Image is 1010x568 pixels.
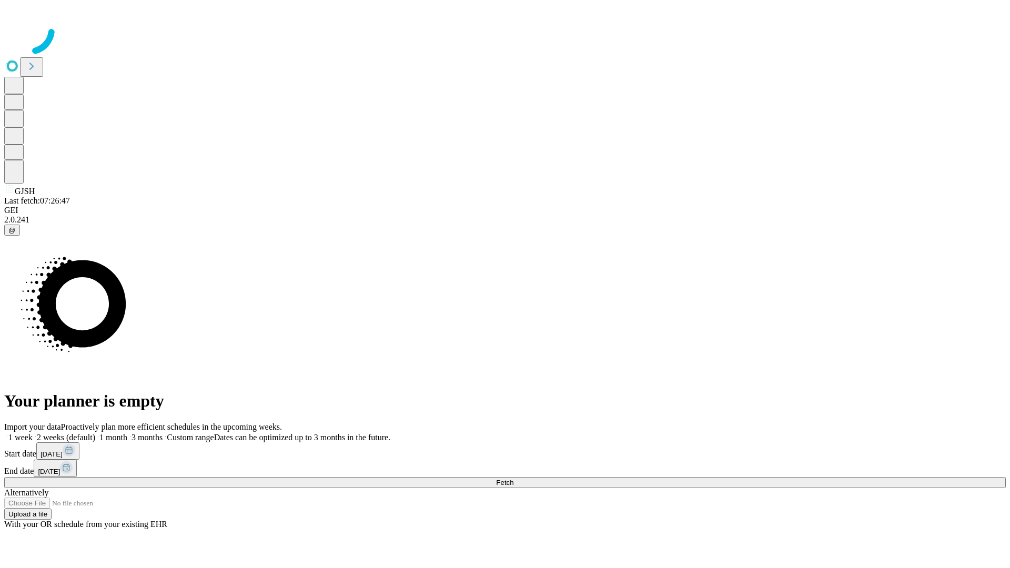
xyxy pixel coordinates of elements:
[99,433,127,442] span: 1 month
[167,433,214,442] span: Custom range
[4,225,20,236] button: @
[37,433,95,442] span: 2 weeks (default)
[4,509,52,520] button: Upload a file
[4,422,61,431] span: Import your data
[4,206,1006,215] div: GEI
[36,442,79,460] button: [DATE]
[15,187,35,196] span: GJSH
[214,433,390,442] span: Dates can be optimized up to 3 months in the future.
[4,196,70,205] span: Last fetch: 07:26:47
[34,460,77,477] button: [DATE]
[41,450,63,458] span: [DATE]
[4,215,1006,225] div: 2.0.241
[4,488,48,497] span: Alternatively
[8,433,33,442] span: 1 week
[4,391,1006,411] h1: Your planner is empty
[4,460,1006,477] div: End date
[132,433,163,442] span: 3 months
[4,442,1006,460] div: Start date
[4,477,1006,488] button: Fetch
[496,479,513,486] span: Fetch
[4,520,167,529] span: With your OR schedule from your existing EHR
[38,468,60,475] span: [DATE]
[8,226,16,234] span: @
[61,422,282,431] span: Proactively plan more efficient schedules in the upcoming weeks.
